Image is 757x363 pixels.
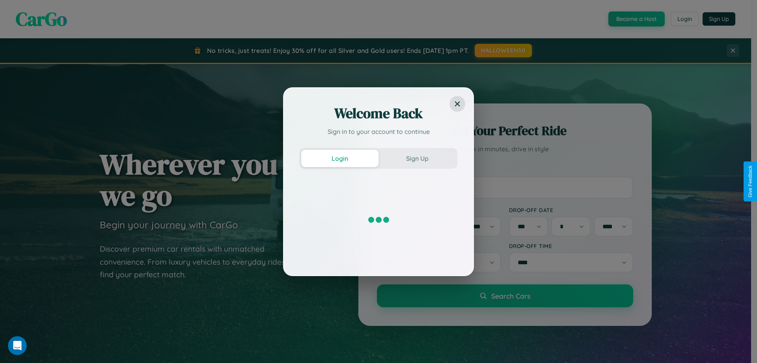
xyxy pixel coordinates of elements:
h2: Welcome Back [300,104,457,123]
p: Sign in to your account to continue [300,127,457,136]
iframe: Intercom live chat [8,336,27,355]
button: Login [301,150,378,167]
div: Give Feedback [748,166,753,197]
button: Sign Up [378,150,456,167]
